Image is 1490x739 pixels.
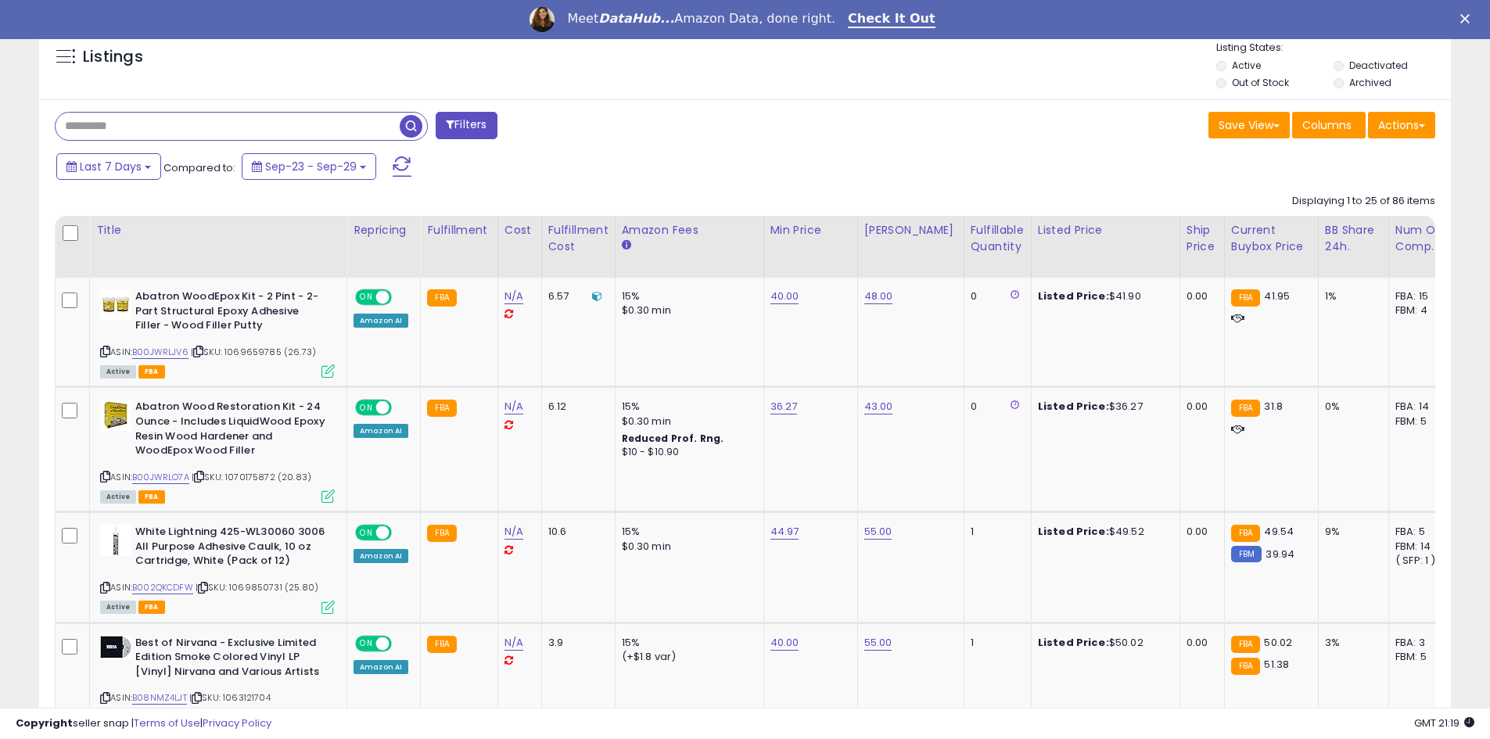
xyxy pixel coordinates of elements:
span: | SKU: 1069850731 (25.80) [196,581,318,594]
div: 0.00 [1187,525,1212,539]
a: B00JWRLJV6 [132,346,188,359]
a: 40.00 [770,635,799,651]
b: White Lightning 425-WL30060 3006 All Purpose Adhesive Caulk, 10 oz Cartridge, White (Pack of 12) [135,525,325,572]
img: Profile image for Georgie [530,7,555,32]
label: Out of Stock [1232,76,1289,89]
div: Amazon AI [354,314,408,328]
img: 31dsG6705NL._SL40_.jpg [100,525,131,556]
small: FBA [1231,636,1260,653]
span: All listings currently available for purchase on Amazon [100,365,136,378]
a: B08NMZ4LJT [132,691,187,705]
p: Listing States: [1216,41,1451,56]
div: 3.9 [548,636,603,650]
div: ( SFP: 1 ) [1395,554,1447,568]
span: 2025-10-7 21:19 GMT [1414,716,1474,730]
small: FBA [427,636,456,653]
div: 3% [1325,636,1377,650]
div: 1 [971,525,1019,539]
b: Best of Nirvana - Exclusive Limited Edition Smoke Colored Vinyl LP [Vinyl] Nirvana and Various Ar... [135,636,325,683]
div: FBA: 5 [1395,525,1447,539]
span: 39.94 [1266,547,1294,561]
span: FBA [138,490,165,504]
button: Last 7 Days [56,153,161,180]
div: ASIN: [100,289,335,376]
b: Listed Price: [1038,524,1109,539]
div: seller snap | | [16,716,271,731]
div: $0.30 min [622,303,752,317]
span: OFF [390,526,415,540]
div: Fulfillment [427,222,490,239]
a: 36.27 [770,399,798,414]
div: 6.57 [548,289,603,303]
i: DataHub... [598,11,674,26]
img: 51vgz6aWYyL._SL40_.jpg [100,400,131,431]
b: Reduced Prof. Rng. [622,432,724,445]
div: $10 - $10.90 [622,446,752,459]
a: Terms of Use [134,716,200,730]
div: Amazon AI [354,660,408,674]
div: 15% [622,289,752,303]
span: Compared to: [163,160,235,175]
span: All listings currently available for purchase on Amazon [100,601,136,614]
small: FBA [1231,289,1260,307]
a: N/A [504,399,523,414]
span: ON [357,291,376,304]
div: 15% [622,636,752,650]
span: Sep-23 - Sep-29 [265,159,357,174]
a: B00JWRLO7A [132,471,189,484]
b: Abatron Wood Restoration Kit - 24 Ounce - Includes LiquidWood Epoxy Resin Wood Hardener and WoodE... [135,400,325,461]
div: BB Share 24h. [1325,222,1382,255]
div: FBM: 4 [1395,303,1447,317]
a: 40.00 [770,289,799,304]
div: Meet Amazon Data, done right. [567,11,835,27]
div: 9% [1325,525,1377,539]
span: 41.95 [1264,289,1290,303]
div: FBM: 5 [1395,414,1447,429]
div: [PERSON_NAME] [864,222,957,239]
a: 55.00 [864,524,892,540]
button: Sep-23 - Sep-29 [242,153,376,180]
span: Last 7 Days [80,159,142,174]
div: Repricing [354,222,414,239]
a: 43.00 [864,399,893,414]
div: Amazon AI [354,424,408,438]
div: Min Price [770,222,851,239]
div: Listed Price [1038,222,1173,239]
div: Fulfillable Quantity [971,222,1025,255]
div: Close [1460,14,1476,23]
img: 41s0sMXGuPL._SL40_.jpg [100,289,131,321]
h5: Listings [83,46,143,68]
span: OFF [390,401,415,414]
span: OFF [390,637,415,650]
div: Amazon AI [354,549,408,563]
small: Amazon Fees. [622,239,631,253]
label: Deactivated [1349,59,1408,72]
div: Ship Price [1187,222,1218,255]
a: N/A [504,635,523,651]
div: $41.90 [1038,289,1168,303]
div: 15% [622,400,752,414]
span: All listings currently available for purchase on Amazon [100,490,136,504]
div: 6.12 [548,400,603,414]
div: 0.00 [1187,400,1212,414]
span: 51.38 [1264,657,1289,672]
label: Archived [1349,76,1391,89]
span: ON [357,637,376,650]
div: $0.30 min [622,540,752,554]
small: FBM [1231,546,1262,562]
div: 10.6 [548,525,603,539]
div: 1% [1325,289,1377,303]
small: FBA [427,525,456,542]
b: Listed Price: [1038,289,1109,303]
div: FBM: 5 [1395,650,1447,664]
div: (+$1.8 var) [622,650,752,664]
div: ASIN: [100,400,335,501]
span: FBA [138,365,165,378]
button: Filters [436,112,497,139]
div: Current Buybox Price [1231,222,1312,255]
img: 31MMeSBVAmL._SL40_.jpg [100,636,131,658]
strong: Copyright [16,716,73,730]
span: | SKU: 1069659785 (26.73) [191,346,316,358]
span: 49.54 [1264,524,1294,539]
div: $49.52 [1038,525,1168,539]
